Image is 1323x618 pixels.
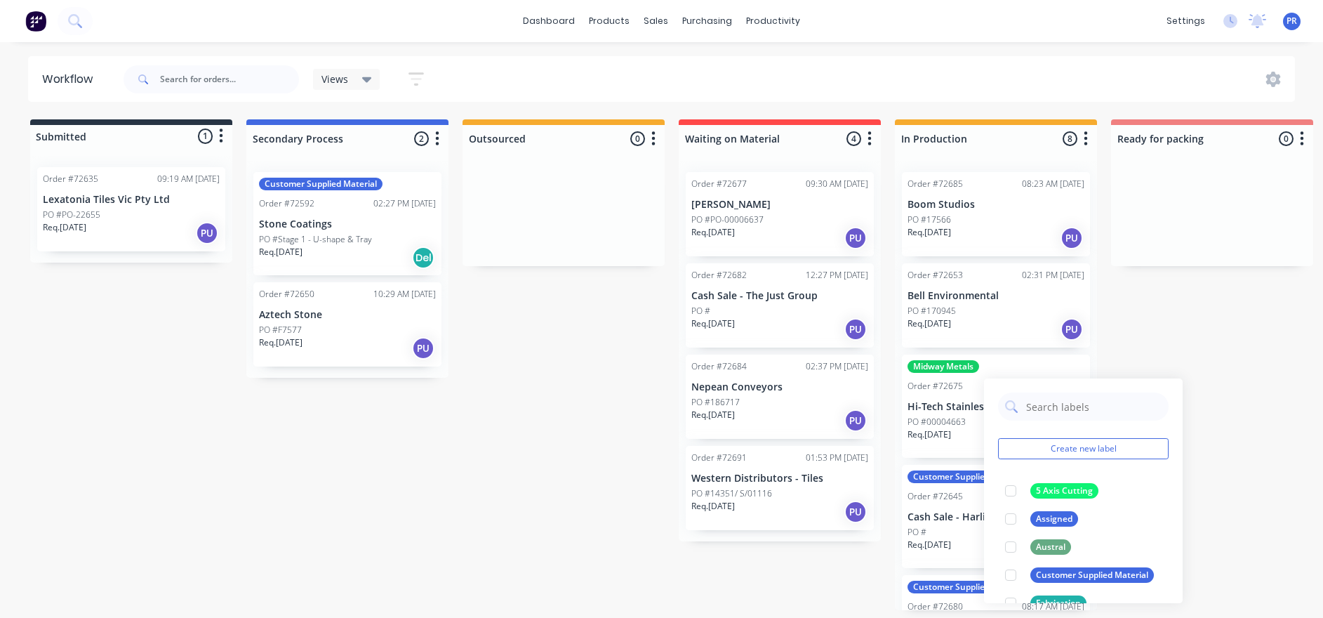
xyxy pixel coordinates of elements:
[691,226,735,239] p: Req. [DATE]
[1022,269,1084,282] div: 02:31 PM [DATE]
[686,172,874,256] div: Order #7267709:30 AM [DATE][PERSON_NAME]PO #PO-00006637Req.[DATE]PU
[412,246,434,269] div: Del
[43,209,100,221] p: PO #PO-22655
[686,446,874,530] div: Order #7269101:53 PM [DATE]Western Distributors - TilesPO #14351/ S/01116Req.[DATE]PU
[43,173,98,185] div: Order #72635
[686,263,874,348] div: Order #7268212:27 PM [DATE]Cash Sale - The Just GroupPO #Req.[DATE]PU
[908,511,1084,523] p: Cash Sale - Harli & Harpa
[806,360,868,373] div: 02:37 PM [DATE]
[259,336,303,349] p: Req. [DATE]
[253,172,441,275] div: Customer Supplied MaterialOrder #7259202:27 PM [DATE]Stone CoatingsPO #Stage 1 - U-shape & TrayRe...
[908,269,963,282] div: Order #72653
[908,416,966,428] p: PO #00004663
[43,221,86,234] p: Req. [DATE]
[902,172,1090,256] div: Order #7268508:23 AM [DATE]Boom StudiosPO #17566Req.[DATE]PU
[844,409,867,432] div: PU
[196,222,218,244] div: PU
[806,178,868,190] div: 09:30 AM [DATE]
[908,490,963,503] div: Order #72645
[908,317,951,330] p: Req. [DATE]
[259,288,314,301] div: Order #72650
[691,409,735,421] p: Req. [DATE]
[691,269,747,282] div: Order #72682
[691,381,868,393] p: Nepean Conveyors
[844,501,867,523] div: PU
[908,539,951,551] p: Req. [DATE]
[902,263,1090,348] div: Order #7265302:31 PM [DATE]Bell EnvironmentalPO #170945Req.[DATE]PU
[908,581,1031,593] div: Customer Supplied Material
[691,360,747,373] div: Order #72684
[373,288,436,301] div: 10:29 AM [DATE]
[259,324,302,336] p: PO #F7577
[691,500,735,513] p: Req. [DATE]
[1287,15,1297,27] span: PR
[902,355,1090,458] div: Midway MetalsOrder #7267504:01 PM [DATE]Hi-Tech Stainless Fabricators Pty LtdPO #00004663Req.[DAT...
[259,233,372,246] p: PO #Stage 1 - U-shape & Tray
[908,360,979,373] div: Midway Metals
[1030,567,1154,583] div: Customer Supplied Material
[691,317,735,330] p: Req. [DATE]
[43,194,220,206] p: Lexatonia Tiles Vic Pty Ltd
[1030,511,1078,527] div: Assigned
[686,355,874,439] div: Order #7268402:37 PM [DATE]Nepean ConveyorsPO #186717Req.[DATE]PU
[908,199,1084,211] p: Boom Studios
[844,318,867,341] div: PU
[373,197,436,210] div: 02:27 PM [DATE]
[37,167,225,251] div: Order #7263509:19 AM [DATE]Lexatonia Tiles Vic Pty LtdPO #PO-22655Req.[DATE]PU
[1030,539,1071,555] div: Austral
[691,213,764,226] p: PO #PO-00006637
[806,452,868,464] div: 01:53 PM [DATE]
[844,227,867,249] div: PU
[253,282,441,367] div: Order #7265010:29 AM [DATE]Aztech StonePO #F7577Req.[DATE]PU
[902,465,1090,568] div: Customer Supplied MaterialOrder #7264509:43 AM [DATE]Cash Sale - Harli & HarpaPO #Req.[DATE]PU
[691,178,747,190] div: Order #72677
[908,178,963,190] div: Order #72685
[1030,596,1086,611] div: Fabrication
[1025,393,1162,421] input: Search labels
[582,11,637,32] div: products
[908,600,963,613] div: Order #72680
[25,11,46,32] img: Factory
[259,178,383,190] div: Customer Supplied Material
[998,438,1169,459] button: Create new label
[691,305,710,317] p: PO #
[806,269,868,282] div: 12:27 PM [DATE]
[1061,318,1083,341] div: PU
[908,226,951,239] p: Req. [DATE]
[691,199,868,211] p: [PERSON_NAME]
[1022,600,1084,613] div: 08:17 AM [DATE]
[637,11,675,32] div: sales
[691,396,740,409] p: PO #186717
[691,452,747,464] div: Order #72691
[157,173,220,185] div: 09:19 AM [DATE]
[908,526,926,539] p: PO #
[908,305,956,317] p: PO #170945
[908,213,951,226] p: PO #17566
[691,487,772,500] p: PO #14351/ S/01116
[1159,11,1212,32] div: settings
[691,290,868,302] p: Cash Sale - The Just Group
[42,71,100,88] div: Workflow
[259,246,303,258] p: Req. [DATE]
[1022,178,1084,190] div: 08:23 AM [DATE]
[1061,227,1083,249] div: PU
[259,309,436,321] p: Aztech Stone
[691,473,868,485] p: Western Distributors - Tiles
[516,11,582,32] a: dashboard
[908,401,1084,413] p: Hi-Tech Stainless Fabricators Pty Ltd
[739,11,807,32] div: productivity
[259,218,436,230] p: Stone Coatings
[908,290,1084,302] p: Bell Environmental
[908,471,1031,483] div: Customer Supplied Material
[908,428,951,441] p: Req. [DATE]
[321,72,348,86] span: Views
[160,65,299,93] input: Search for orders...
[675,11,739,32] div: purchasing
[412,337,434,360] div: PU
[259,197,314,210] div: Order #72592
[1030,483,1098,499] div: 5 Axis Cutting
[908,380,963,393] div: Order #72675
